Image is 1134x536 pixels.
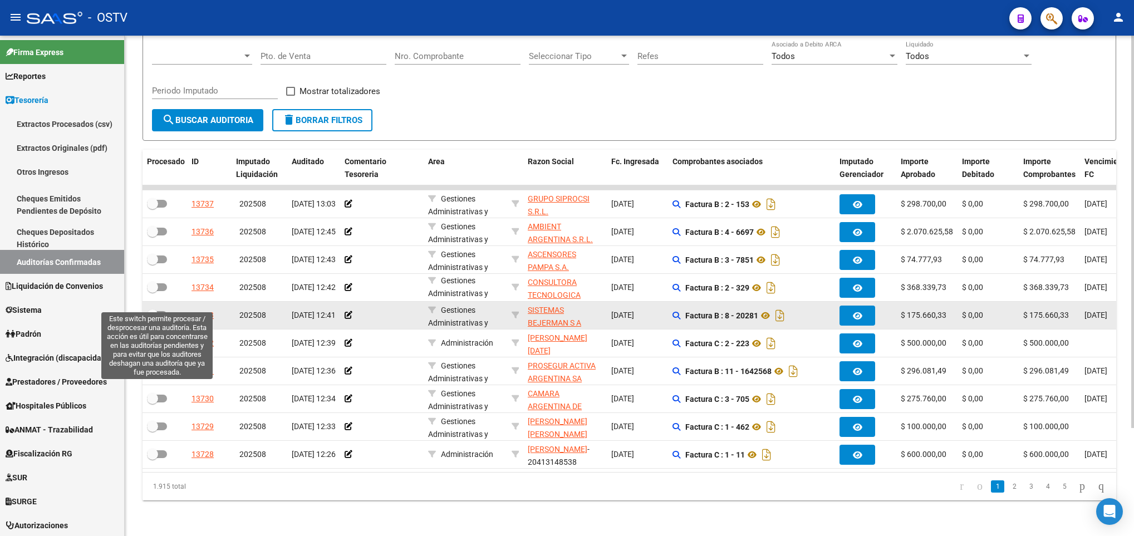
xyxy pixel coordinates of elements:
[192,392,214,405] div: 13730
[428,306,488,340] span: Gestiones Administrativas y Otros
[239,311,266,319] span: 202508
[685,228,754,237] strong: Factura B : 4 - 6697
[962,422,983,431] span: $ 0,00
[239,394,266,403] span: 202508
[901,338,946,347] span: $ 500.000,00
[428,276,488,311] span: Gestiones Administrativas y Otros
[611,157,659,166] span: Fc. Ingresada
[607,150,668,186] datatable-header-cell: Fc. Ingresada
[1023,338,1069,347] span: $ 500.000,00
[962,450,983,459] span: $ 0,00
[962,394,983,403] span: $ 0,00
[6,471,27,484] span: SUR
[1023,422,1069,431] span: $ 100.000,00
[685,422,749,431] strong: Factura C : 1 - 462
[764,390,778,408] i: Descargar documento
[147,157,185,166] span: Procesado
[272,109,372,131] button: Borrar Filtros
[896,150,958,186] datatable-header-cell: Importe Aprobado
[962,157,994,179] span: Importe Debitado
[292,422,336,431] span: [DATE] 12:33
[991,480,1004,493] a: 1
[528,360,602,383] div: - 30709776564
[685,450,745,459] strong: Factura C : 1 - 11
[287,150,340,186] datatable-header-cell: Auditado
[901,157,935,179] span: Importe Aprobado
[786,362,801,380] i: Descargar documento
[1084,199,1107,208] span: [DATE]
[1074,480,1090,493] a: go to next page
[428,222,488,257] span: Gestiones Administrativas y Otros
[6,70,46,82] span: Reportes
[239,283,266,292] span: 202508
[528,306,581,327] span: SISTEMAS BEJERMAN S A
[192,309,214,322] div: 13733
[1084,311,1107,319] span: [DATE]
[528,304,602,327] div: - 30609563636
[292,311,336,319] span: [DATE] 12:41
[192,198,214,210] div: 13737
[292,366,336,375] span: [DATE] 12:36
[192,157,199,166] span: ID
[1008,480,1021,493] a: 2
[901,311,946,319] span: $ 175.660,33
[906,51,929,61] span: Todos
[282,115,362,125] span: Borrar Filtros
[772,51,795,61] span: Todos
[192,281,214,294] div: 13734
[901,255,942,264] span: $ 74.777,93
[6,448,72,460] span: Fiscalización RG
[901,422,946,431] span: $ 100.000,00
[528,220,602,244] div: - 30708163658
[428,361,488,396] span: Gestiones Administrativas y Otros
[685,339,749,348] strong: Factura C : 2 - 223
[143,473,335,500] div: 1.915 total
[340,150,424,186] datatable-header-cell: Comentario Tesoreria
[685,311,758,320] strong: Factura B : 8 - 20281
[6,424,93,436] span: ANMAT - Trazabilidad
[1084,255,1107,264] span: [DATE]
[901,366,946,375] span: $ 296.081,49
[292,338,336,347] span: [DATE] 12:39
[611,422,634,431] span: [DATE]
[162,113,175,126] mat-icon: search
[1006,477,1023,496] li: page 2
[1023,283,1069,292] span: $ 368.339,73
[192,253,214,266] div: 13735
[528,361,596,383] span: PROSEGUR ACTIVA ARGENTINA SA
[768,251,783,269] i: Descargar documento
[292,283,336,292] span: [DATE] 12:42
[9,11,22,24] mat-icon: menu
[528,417,587,439] span: [PERSON_NAME] [PERSON_NAME]
[428,194,488,229] span: Gestiones Administrativas y Otros
[192,225,214,238] div: 13736
[292,199,336,208] span: [DATE] 13:03
[441,338,493,347] span: Administración
[528,445,587,454] span: [PERSON_NAME]
[685,255,754,264] strong: Factura B : 3 - 7851
[292,227,336,236] span: [DATE] 12:45
[962,227,983,236] span: $ 0,00
[1023,157,1076,179] span: Importe Comprobantes
[441,450,493,459] span: Administración
[239,366,266,375] span: 202508
[685,395,749,404] strong: Factura C : 3 - 705
[1023,450,1069,459] span: $ 600.000,00
[192,337,214,350] div: 13732
[768,223,783,241] i: Descargar documento
[962,199,983,208] span: $ 0,00
[529,51,619,61] span: Seleccionar Tipo
[901,394,946,403] span: $ 275.760,00
[764,279,778,297] i: Descargar documento
[962,255,983,264] span: $ 0,00
[528,389,601,449] span: CAMARA ARGENTINA DE DESARROLLADORES DE SOFTWARE INDEPENDIENTES
[528,276,602,299] div: - 30714706108
[962,283,983,292] span: $ 0,00
[232,150,287,186] datatable-header-cell: Imputado Liquidación
[428,417,488,451] span: Gestiones Administrativas y Otros
[1019,150,1080,186] datatable-header-cell: Importe Comprobantes
[6,352,109,364] span: Integración (discapacidad)
[528,222,593,244] span: AMBIENT ARGENTINA S.R.L.
[187,150,232,186] datatable-header-cell: ID
[1023,227,1076,236] span: $ 2.070.625,58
